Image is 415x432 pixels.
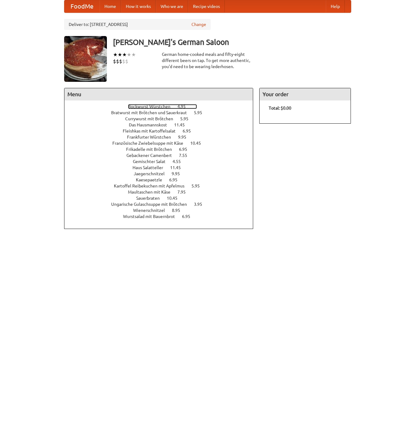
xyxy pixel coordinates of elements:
span: 6.95 [183,129,197,133]
div: Deliver to: [STREET_ADDRESS] [64,19,211,30]
span: 11.45 [174,122,191,127]
span: 11.45 [170,165,187,170]
a: Frikadelle mit Brötchen 6.95 [126,147,198,152]
span: Kaesepaetzle [136,177,168,182]
b: Total: $0.00 [269,106,291,111]
span: Gebackener Camenbert [126,153,178,158]
span: 8.95 [172,208,186,213]
a: Frankfurter Würstchen 9.95 [127,135,198,140]
span: Haus Salatteller [133,165,169,170]
a: Wurstsalad mit Bauernbrot 6.95 [123,214,202,219]
li: ★ [122,51,127,58]
a: Home [100,0,121,13]
span: Wurstsalad mit Bauernbrot [123,214,181,219]
a: Bratwurst mit Brötchen und Sauerkraut 5.95 [111,110,213,115]
span: Wienerschnitzel [133,208,171,213]
span: Frikadelle mit Brötchen [126,147,178,152]
a: Gebackener Camenbert 7.55 [126,153,198,158]
span: Sauerbraten [136,196,166,201]
li: ★ [113,51,118,58]
img: angular.jpg [64,36,107,82]
span: Kartoffel Reibekuchen mit Apfelmus [114,183,191,188]
span: Bratwurst mit Brötchen und Sauerkraut [111,110,193,115]
span: 6.95 [182,214,196,219]
span: Maultaschen mit Käse [128,190,177,194]
span: Currywurst mit Brötchen [125,116,179,121]
li: $ [122,58,125,65]
span: 5.95 [191,183,206,188]
span: 9.95 [172,171,186,176]
li: $ [119,58,122,65]
li: $ [125,58,128,65]
a: Help [326,0,345,13]
a: Fleishkas mit Kartoffelsalat 6.95 [123,129,202,133]
a: Das Hausmannskost 11.45 [129,122,196,127]
a: Maultaschen mit Käse 7.95 [128,190,197,194]
a: Sauerbraten 10.45 [136,196,189,201]
div: German home-cooked meals and fifty-eight different beers on tap. To get more authentic, you'd nee... [162,51,253,70]
a: Who we are [156,0,188,13]
a: Change [191,21,206,27]
a: Französische Zwiebelsuppe mit Käse 10.45 [112,141,212,146]
a: How it works [121,0,156,13]
a: Kartoffel Reibekuchen mit Apfelmus 5.95 [114,183,211,188]
li: ★ [131,51,136,58]
li: $ [116,58,119,65]
span: Jaegerschnitzel [134,171,171,176]
h3: [PERSON_NAME]'s German Saloon [113,36,351,48]
a: Jaegerschnitzel 9.95 [134,171,191,176]
span: 6.95 [179,147,193,152]
span: Gemischter Salat [133,159,172,164]
span: 4.95 [177,104,192,109]
h4: Menu [64,88,253,100]
span: 9.95 [178,135,192,140]
a: Bockwurst Würstchen 4.95 [128,104,197,109]
span: Französische Zwiebelsuppe mit Käse [112,141,189,146]
span: 5.95 [194,110,208,115]
a: Wienerschnitzel 8.95 [133,208,191,213]
a: Currywurst mit Brötchen 5.95 [125,116,200,121]
span: 3.95 [194,202,208,207]
span: 7.55 [179,153,193,158]
span: 10.45 [167,196,184,201]
a: Recipe videos [188,0,225,13]
span: Ungarische Gulaschsuppe mit Brötchen [111,202,193,207]
span: 6.95 [169,177,184,182]
span: Bockwurst Würstchen [128,104,177,109]
a: Gemischter Salat 4.55 [133,159,192,164]
a: Kaesepaetzle 6.95 [136,177,189,182]
a: Haus Salatteller 11.45 [133,165,192,170]
span: Das Hausmannskost [129,122,173,127]
li: ★ [127,51,131,58]
h4: Your order [260,88,351,100]
span: 4.55 [173,159,187,164]
a: FoodMe [64,0,100,13]
span: 7.95 [177,190,192,194]
span: Frankfurter Würstchen [127,135,177,140]
span: Fleishkas mit Kartoffelsalat [123,129,182,133]
span: 5.95 [180,116,195,121]
li: $ [113,58,116,65]
span: 10.45 [190,141,207,146]
li: ★ [118,51,122,58]
a: Ungarische Gulaschsuppe mit Brötchen 3.95 [111,202,213,207]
